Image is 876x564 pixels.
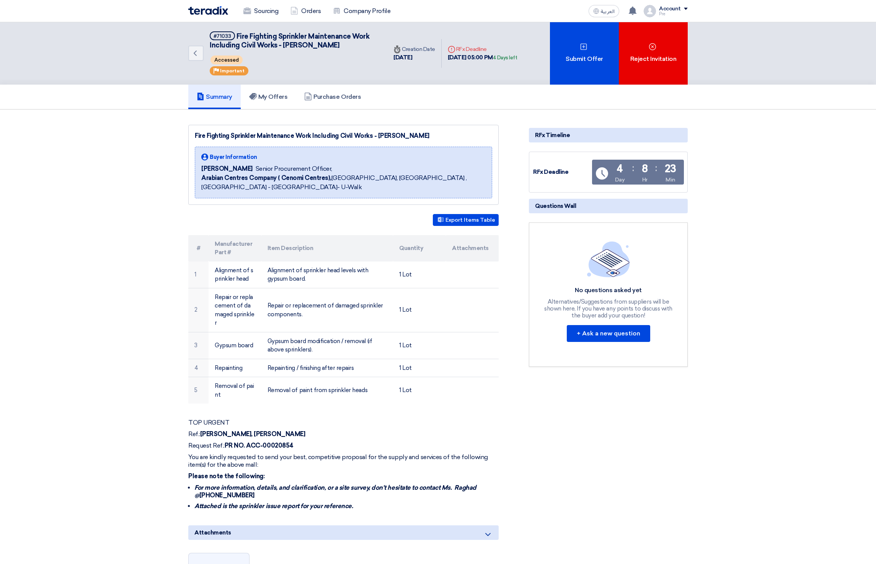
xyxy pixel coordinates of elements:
[209,377,261,404] td: Removal of paint
[535,202,576,210] span: Questions Wall
[393,262,446,288] td: 1 Lot
[393,288,446,332] td: 1 Lot
[188,419,499,427] p: TOP URGENT
[188,332,209,359] td: 3
[393,53,435,62] div: [DATE]
[619,22,688,85] div: Reject Invitation
[327,3,396,20] a: Company Profile
[448,53,517,62] div: [DATE] 05:00 PM
[261,235,393,262] th: Item Description
[199,492,254,499] strong: [PHONE_NUMBER]
[201,164,253,173] span: [PERSON_NAME]
[632,161,634,175] div: :
[261,262,393,288] td: Alignment of sprinkler head levels with gypsum board.
[209,332,261,359] td: Gypsum board
[188,442,499,450] p: Request Ref.:
[655,161,657,175] div: :
[188,359,209,377] td: 4
[210,32,369,49] span: Fire Fighting Sprinkler Maintenance Work Including Civil Works - [PERSON_NAME]
[393,332,446,359] td: 1 Lot
[296,85,369,109] a: Purchase Orders
[493,54,517,62] div: 4 Days left
[393,235,446,262] th: Quantity
[659,12,688,16] div: Pre
[188,453,499,469] p: You are kindly requested to send your best, competitive proposal for the supply and services of t...
[209,262,261,288] td: Alignment of sprinkler head
[188,472,265,480] strong: Please note the following:
[587,241,630,277] img: empty_state_list.svg
[200,430,305,438] strong: [PERSON_NAME], [PERSON_NAME]
[567,325,650,342] button: + Ask a new question
[237,3,284,20] a: Sourcing
[433,214,499,226] button: Export Items Table
[188,377,209,404] td: 5
[210,153,257,161] span: Buyer Information
[209,288,261,332] td: Repair or replacement of damaged sprinkler
[201,173,486,192] span: [GEOGRAPHIC_DATA], [GEOGRAPHIC_DATA] ,[GEOGRAPHIC_DATA] - [GEOGRAPHIC_DATA]- U-Walk
[225,442,294,449] strong: PR NO. ACC-00020854
[188,235,209,262] th: #
[393,377,446,404] td: 1 Lot
[529,128,688,142] div: RFx Timeline
[197,93,232,101] h5: Summary
[644,5,656,17] img: profile_test.png
[188,288,209,332] td: 2
[665,163,676,174] div: 23
[448,45,517,53] div: RFx Deadline
[533,168,591,177] div: RFx Deadline
[261,359,393,377] td: Repainting / finishing after repairs
[209,359,261,377] td: Repainting
[220,68,245,74] span: Important
[261,288,393,332] td: Repair or replacement of damaged sprinkler components.
[194,484,476,499] strong: For more information, details, and clarification, or a site survey, don't hesitate to contact Ms....
[615,176,625,184] div: Day
[195,131,492,141] div: Fire Fighting Sprinkler Maintenance Work Including Civil Works - [PERSON_NAME]
[393,45,435,53] div: Creation Date
[601,9,615,14] span: العربية
[201,174,331,181] b: Arabian Centres Company ( Cenomi Centres),
[188,262,209,288] td: 1
[241,85,296,109] a: My Offers
[210,56,243,64] span: Accessed
[543,298,674,319] div: Alternatives/Suggestions from suppliers will be shown here, If you have any points to discuss wit...
[550,22,619,85] div: Submit Offer
[210,31,378,50] h5: Fire Fighting Sprinkler Maintenance Work Including Civil Works - Aziz Mall Jeddah
[446,235,499,262] th: Attachments
[284,3,327,20] a: Orders
[666,176,675,184] div: Min
[249,93,288,101] h5: My Offers
[589,5,619,17] button: العربية
[188,6,228,15] img: Teradix logo
[256,164,332,173] span: Senior Procurement Officer,
[261,377,393,404] td: Removal of paint from sprinkler heads
[617,163,623,174] div: 4
[642,163,648,174] div: 8
[214,34,231,39] div: #71033
[659,6,681,12] div: Account
[261,332,393,359] td: Gypsum board modification / removal (if above sprinklers).
[188,85,241,109] a: Summary
[393,359,446,377] td: 1 Lot
[209,235,261,262] th: Manufacturer Part #
[642,176,648,184] div: Hr
[188,430,499,438] p: Ref.:
[194,502,353,510] strong: Attached is the sprinkler issue report for your reference.
[304,93,361,101] h5: Purchase Orders
[543,286,674,294] div: No questions asked yet
[194,528,231,537] span: Attachments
